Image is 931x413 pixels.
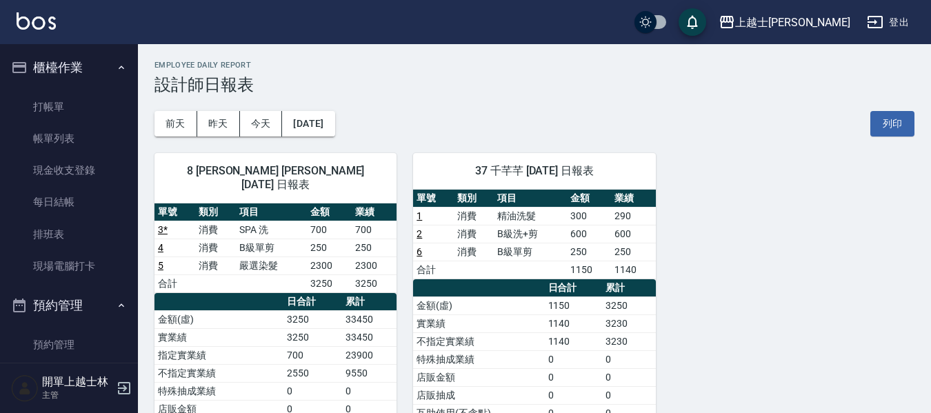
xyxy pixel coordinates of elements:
td: 店販金額 [413,368,544,386]
td: 精油洗髮 [494,207,567,225]
a: 打帳單 [6,91,132,123]
button: 前天 [154,111,197,137]
td: 0 [545,386,603,404]
th: 單號 [154,203,195,221]
td: B級單剪 [236,239,307,256]
td: 合計 [413,261,453,279]
td: SPA 洗 [236,221,307,239]
a: 預約管理 [6,329,132,361]
button: 櫃檯作業 [6,50,132,85]
th: 類別 [195,203,236,221]
td: 3250 [602,296,655,314]
td: 23900 [342,346,397,364]
th: 金額 [307,203,352,221]
td: 嚴選染髮 [236,256,307,274]
td: 消費 [454,225,494,243]
td: 250 [307,239,352,256]
td: 消費 [195,221,236,239]
td: 33450 [342,310,397,328]
td: 0 [342,382,397,400]
button: 登出 [861,10,914,35]
h2: Employee Daily Report [154,61,914,70]
td: 290 [611,207,655,225]
td: B級洗+剪 [494,225,567,243]
td: 33450 [342,328,397,346]
a: 現場電腦打卡 [6,250,132,282]
button: 列印 [870,111,914,137]
div: 上越士[PERSON_NAME] [735,14,850,31]
td: 3230 [602,332,655,350]
td: 指定實業績 [154,346,283,364]
td: 實業績 [154,328,283,346]
td: 金額(虛) [413,296,544,314]
td: 2300 [352,256,397,274]
th: 業績 [611,190,655,208]
th: 累計 [602,279,655,297]
td: 不指定實業績 [413,332,544,350]
td: 0 [602,386,655,404]
th: 單號 [413,190,453,208]
td: 2300 [307,256,352,274]
td: 1140 [545,314,603,332]
td: 600 [567,225,611,243]
td: 3250 [283,328,342,346]
td: B級單剪 [494,243,567,261]
th: 金額 [567,190,611,208]
td: 0 [545,350,603,368]
a: 6 [417,246,422,257]
th: 累計 [342,293,397,311]
th: 日合計 [283,293,342,311]
td: 0 [545,368,603,386]
button: 今天 [240,111,283,137]
td: 700 [352,221,397,239]
a: 每日結帳 [6,186,132,218]
td: 3230 [602,314,655,332]
td: 1150 [545,296,603,314]
a: 1 [417,210,422,221]
span: 37 千芊芊 [DATE] 日報表 [430,164,639,178]
td: 0 [283,382,342,400]
td: 250 [611,243,655,261]
td: 1150 [567,261,611,279]
td: 0 [602,350,655,368]
td: 9550 [342,364,397,382]
td: 700 [283,346,342,364]
table: a dense table [413,190,655,279]
td: 600 [611,225,655,243]
td: 金額(虛) [154,310,283,328]
th: 類別 [454,190,494,208]
td: 3250 [352,274,397,292]
button: 上越士[PERSON_NAME] [713,8,856,37]
button: [DATE] [282,111,334,137]
td: 3250 [283,310,342,328]
td: 消費 [195,256,236,274]
td: 消費 [454,207,494,225]
td: 消費 [454,243,494,261]
a: 2 [417,228,422,239]
a: 排班表 [6,219,132,250]
a: 現金收支登錄 [6,154,132,186]
th: 項目 [236,203,307,221]
h3: 設計師日報表 [154,75,914,94]
a: 帳單列表 [6,123,132,154]
h5: 開單上越士林 [42,375,112,389]
td: 2550 [283,364,342,382]
td: 實業績 [413,314,544,332]
img: Person [11,374,39,402]
td: 特殊抽成業績 [154,382,283,400]
td: 700 [307,221,352,239]
td: 特殊抽成業績 [413,350,544,368]
a: 單日預約紀錄 [6,361,132,392]
td: 店販抽成 [413,386,544,404]
a: 5 [158,260,163,271]
td: 消費 [195,239,236,256]
button: save [679,8,706,36]
td: 不指定實業績 [154,364,283,382]
table: a dense table [154,203,397,293]
td: 250 [352,239,397,256]
p: 主管 [42,389,112,401]
td: 合計 [154,274,195,292]
a: 4 [158,242,163,253]
td: 1140 [545,332,603,350]
button: 昨天 [197,111,240,137]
